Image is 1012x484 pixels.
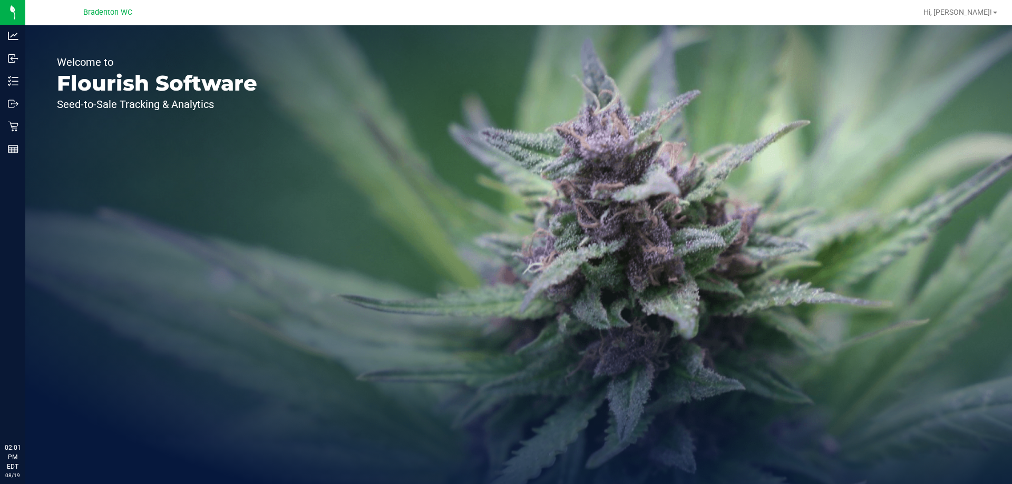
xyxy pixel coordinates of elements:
inline-svg: Analytics [8,31,18,41]
inline-svg: Outbound [8,98,18,109]
inline-svg: Inventory [8,76,18,86]
p: Flourish Software [57,73,257,94]
p: 08/19 [5,471,21,479]
inline-svg: Retail [8,121,18,132]
inline-svg: Reports [8,144,18,154]
iframe: Resource center [11,400,42,431]
p: Seed-to-Sale Tracking & Analytics [57,99,257,110]
span: Bradenton WC [83,8,132,17]
p: Welcome to [57,57,257,67]
p: 02:01 PM EDT [5,443,21,471]
span: Hi, [PERSON_NAME]! [923,8,992,16]
inline-svg: Inbound [8,53,18,64]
